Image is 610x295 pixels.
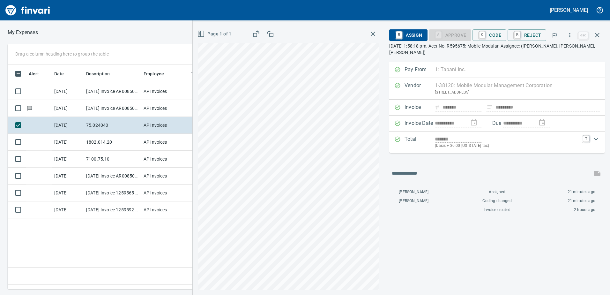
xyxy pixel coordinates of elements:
span: Date [54,70,72,78]
td: AP Invoices [141,151,189,168]
td: AP Invoices [141,100,189,117]
td: [DATE] [52,134,84,151]
td: [DATE] [52,83,84,100]
td: [DATE] Invoice 1259565-0 from OPNW - Office Products Nationwide (1-29901) [84,185,141,201]
td: AP Invoices [141,134,189,151]
a: R [514,31,520,38]
span: 2 hours ago [574,207,595,213]
td: 1802.014.20 [84,134,141,151]
span: [PERSON_NAME] [399,189,428,195]
span: Date [54,70,64,78]
a: R [396,31,402,38]
span: Employee [144,70,172,78]
td: 7100.75.10 [84,151,141,168]
span: Invoice created [484,207,510,213]
button: RReject [508,29,546,41]
button: More [563,28,577,42]
p: (basis + $0.00 [US_STATE] tax) [435,143,579,149]
a: T [583,135,589,142]
button: RAssign [389,29,427,41]
p: Total [405,135,435,149]
td: [DATE] Invoice AR008504 from [US_STATE] Commercial Heating Inc (1-29675) [84,168,141,185]
td: [DATE] [52,201,84,218]
span: Assign [394,30,422,41]
button: Flag [547,28,562,42]
button: [PERSON_NAME] [548,5,590,15]
h5: [PERSON_NAME] [550,7,588,13]
td: [DATE] [52,117,84,134]
img: Finvari [4,3,52,18]
span: [PERSON_NAME] [399,198,428,204]
span: Close invoice [577,27,605,43]
p: Drag a column heading here to group the table [15,51,109,57]
td: AP Invoices [141,117,189,134]
td: 75.024040 [84,117,141,134]
span: Page 1 of 1 [198,30,231,38]
span: Team [191,70,203,78]
span: Reject [513,30,541,41]
span: Alert [29,70,47,78]
p: [DATE] 1:58:18 pm. Acct No. R595675: Mobile Modular. Assignee: ([PERSON_NAME], [PERSON_NAME], [PE... [389,43,605,56]
span: 21 minutes ago [568,189,595,195]
td: AP Invoices [141,185,189,201]
td: AP Invoices [141,168,189,185]
td: [DATE] Invoice AR008502 from [US_STATE] Commercial Heating Inc (1-29675) [84,100,141,117]
span: Description [86,70,110,78]
button: CCode [472,29,506,41]
span: Description [86,70,118,78]
td: [DATE] [52,151,84,168]
span: 21 minutes ago [568,198,595,204]
td: [DATE] [52,100,84,117]
div: Expand [389,132,605,153]
p: My Expenses [8,29,38,36]
span: Team [191,70,212,78]
a: esc [578,32,588,39]
span: Alert [29,70,39,78]
a: C [479,31,485,38]
button: Page 1 of 1 [196,28,234,40]
td: [DATE] Invoice AR008503 from [US_STATE] Commercial Heating Inc (1-29675) [84,83,141,100]
td: AP Invoices [141,83,189,100]
td: [DATE] [52,168,84,185]
td: [DATE] [52,185,84,201]
span: Code [478,30,501,41]
span: Has messages [26,106,33,110]
td: AP Invoices [141,201,189,218]
div: Coding Required [429,32,472,37]
td: [DATE] Invoice 1259592-0 from OPNW - Office Products Nationwide (1-29901) [84,201,141,218]
span: Employee [144,70,164,78]
span: Coding changed [482,198,511,204]
span: Assigned [489,189,505,195]
nav: breadcrumb [8,29,38,36]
